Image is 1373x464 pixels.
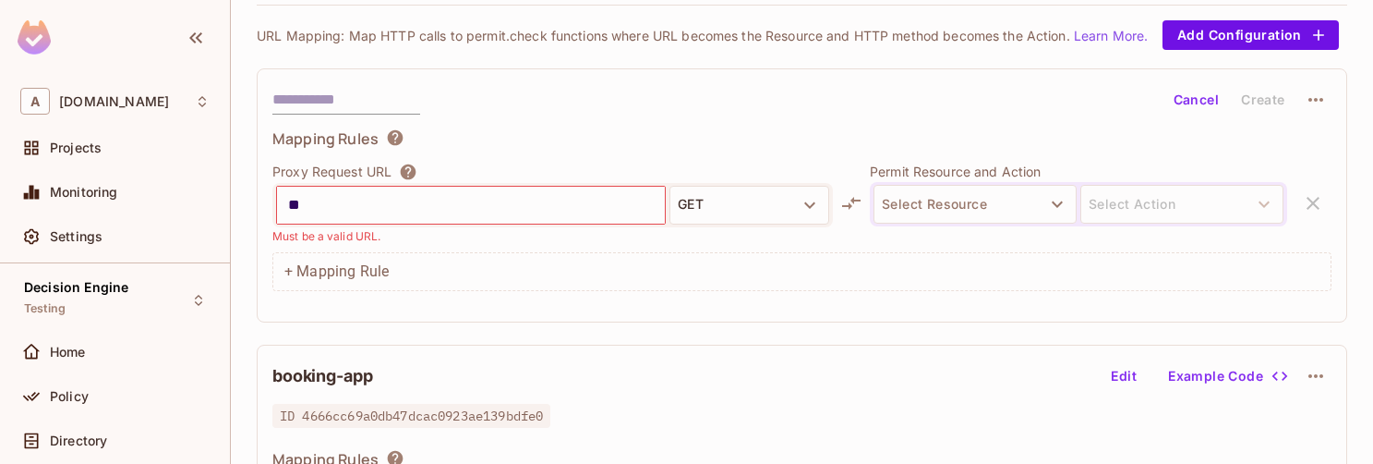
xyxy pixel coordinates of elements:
[50,185,118,200] span: Monitoring
[257,27,1148,44] p: URL Mapping: Map HTTP calls to permit.check functions where URL becomes the Resource and HTTP met...
[18,20,51,55] img: SReyMgAAAABJRU5ErkJggg==
[50,229,102,244] span: Settings
[1080,185,1283,224] span: select resource to select action
[1080,185,1283,224] button: Select Action
[50,140,102,155] span: Projects
[873,185,1077,224] button: Select Resource
[272,252,1331,291] div: + Mapping Rule
[50,389,89,404] span: Policy
[272,227,380,245] p: Must be a valid URL.
[272,404,550,428] span: ID 4666cc69a0db47dcac0923ae139bdfe0
[272,365,372,387] h2: booking-app
[1094,361,1153,391] button: Edit
[24,280,128,295] span: Decision Engine
[272,128,379,149] span: Mapping Rules
[50,433,107,448] span: Directory
[272,163,391,181] p: Proxy Request URL
[50,345,86,360] span: Home
[1166,85,1226,115] button: Cancel
[1234,85,1293,115] button: Create
[870,163,1287,180] p: Permit Resource and Action
[24,301,66,316] span: Testing
[669,186,829,225] button: GET
[1162,20,1339,50] button: Add Configuration
[1074,28,1148,43] a: Learn More.
[59,94,169,109] span: Workspace: abclojistik.com
[1161,361,1293,391] button: Example Code
[20,88,50,115] span: A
